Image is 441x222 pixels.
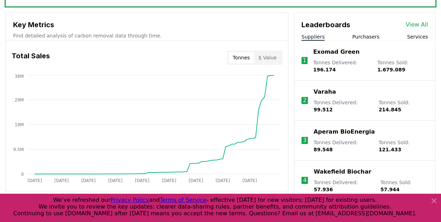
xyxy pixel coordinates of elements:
[189,178,203,183] tspan: [DATE]
[313,187,333,192] span: 57.936
[13,147,24,152] tspan: 9.5M
[55,178,69,183] tspan: [DATE]
[313,179,373,193] p: Tonnes Delivered :
[313,88,336,96] a: Varaha
[28,178,42,183] tspan: [DATE]
[313,147,333,152] span: 89.548
[215,178,230,183] tspan: [DATE]
[162,178,176,183] tspan: [DATE]
[303,176,306,185] p: 4
[313,139,372,153] p: Tonnes Delivered :
[301,33,324,40] button: Suppliers
[303,96,306,105] p: 2
[380,187,400,192] span: 57.944
[228,52,254,63] button: Tonnes
[407,33,428,40] button: Services
[380,179,428,193] p: Tonnes Sold :
[15,122,24,127] tspan: 19M
[379,147,401,152] span: 121.433
[21,171,24,176] tspan: 0
[377,59,428,73] p: Tonnes Sold :
[12,51,50,65] h3: Total Sales
[313,99,372,113] p: Tonnes Delivered :
[254,52,281,63] button: $ Value
[352,33,379,40] button: Purchasers
[108,178,123,183] tspan: [DATE]
[15,97,24,102] tspan: 29M
[377,67,405,72] span: 1.679.089
[406,21,428,29] a: View All
[313,48,360,56] a: Exomad Green
[303,56,306,65] p: 1
[135,178,149,183] tspan: [DATE]
[13,19,281,30] h3: Key Metrics
[15,74,24,79] tspan: 38M
[379,139,428,153] p: Tonnes Sold :
[313,128,375,136] a: Aperam BioEnergia
[379,99,428,113] p: Tonnes Sold :
[313,59,370,73] p: Tonnes Delivered :
[313,67,336,72] span: 196.174
[81,178,96,183] tspan: [DATE]
[13,32,281,39] p: Find detailed analysis of carbon removal data through time.
[303,136,306,145] p: 3
[313,168,371,176] a: Wakefield Biochar
[379,107,401,112] span: 214.845
[313,107,333,112] span: 99.512
[242,178,257,183] tspan: [DATE]
[301,19,350,30] h3: Leaderboards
